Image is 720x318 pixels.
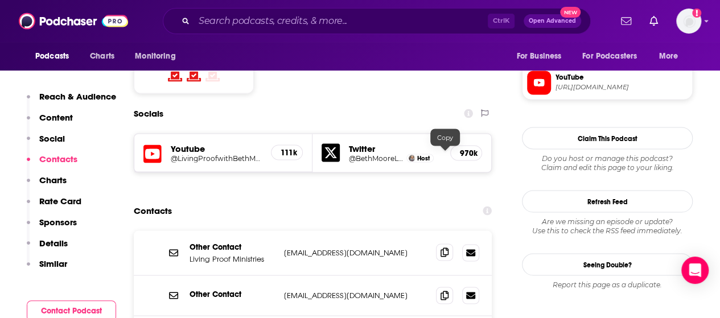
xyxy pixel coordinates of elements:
[659,48,678,64] span: More
[488,14,515,28] span: Ctrl K
[651,46,693,67] button: open menu
[681,257,709,284] div: Open Intercom Messenger
[27,258,67,279] button: Similar
[83,46,121,67] a: Charts
[19,10,128,32] img: Podchaser - Follow, Share and Rate Podcasts
[190,242,275,251] p: Other Contact
[281,147,293,157] h5: 111k
[556,72,688,82] span: YouTube
[522,190,693,212] button: Refresh Feed
[27,196,81,217] button: Rate Card
[560,7,581,18] span: New
[39,258,67,269] p: Similar
[582,48,637,64] span: For Podcasters
[527,71,688,94] a: YouTube[URL][DOMAIN_NAME]
[27,175,67,196] button: Charts
[676,9,701,34] img: User Profile
[194,12,488,30] input: Search podcasts, credits, & more...
[529,18,576,24] span: Open Advanced
[39,238,68,249] p: Details
[692,9,701,18] svg: Add a profile image
[39,154,77,164] p: Contacts
[35,48,69,64] span: Podcasts
[190,254,275,263] p: Living Proof Ministries
[349,143,441,154] h5: Twitter
[39,133,65,144] p: Social
[27,154,77,175] button: Contacts
[349,154,404,162] a: @BethMooreLPM
[39,175,67,185] p: Charts
[522,154,693,163] span: Do you host or manage this podcast?
[676,9,701,34] button: Show profile menu
[409,155,415,161] img: Beth Moore
[163,8,591,34] div: Search podcasts, credits, & more...
[39,112,73,123] p: Content
[430,129,460,146] div: Copy
[524,14,581,28] button: Open AdvancedNew
[522,127,693,149] button: Claim This Podcast
[39,196,81,207] p: Rate Card
[284,290,427,300] p: [EMAIL_ADDRESS][DOMAIN_NAME]
[27,46,84,67] button: open menu
[616,11,636,31] a: Show notifications dropdown
[556,83,688,92] span: https://www.youtube.com/@LivingProofwithBethMoore
[645,11,663,31] a: Show notifications dropdown
[90,48,114,64] span: Charts
[134,102,163,124] h2: Socials
[522,280,693,289] div: Report this page as a duplicate.
[284,247,427,257] p: [EMAIL_ADDRESS][DOMAIN_NAME]
[135,48,175,64] span: Monitoring
[516,48,561,64] span: For Business
[575,46,653,67] button: open menu
[134,200,172,221] h2: Contacts
[460,148,472,158] h5: 970k
[127,46,190,67] button: open menu
[417,154,430,162] span: Host
[508,46,575,67] button: open menu
[171,143,262,154] h5: Youtube
[522,154,693,172] div: Claim and edit this page to your liking.
[522,217,693,235] div: Are we missing an episode or update? Use this to check the RSS feed immediately.
[522,253,693,275] a: Seeing Double?
[27,112,73,133] button: Content
[676,9,701,34] span: Logged in as mkercher
[39,217,77,228] p: Sponsors
[171,154,262,162] a: @LivingProofwithBethMoore
[27,238,68,259] button: Details
[39,91,116,102] p: Reach & Audience
[27,217,77,238] button: Sponsors
[27,91,116,112] button: Reach & Audience
[190,289,275,299] p: Other Contact
[27,133,65,154] button: Social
